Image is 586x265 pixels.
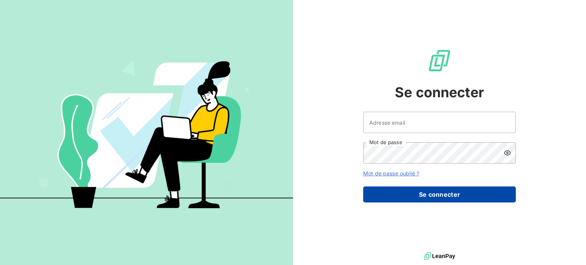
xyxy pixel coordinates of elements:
img: Logo LeanPay [427,48,452,73]
a: Mot de passe oublié ? [363,170,419,177]
span: Se connecter [395,82,484,103]
button: Se connecter [363,186,516,202]
img: logo [424,251,455,262]
input: placeholder [363,112,516,133]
